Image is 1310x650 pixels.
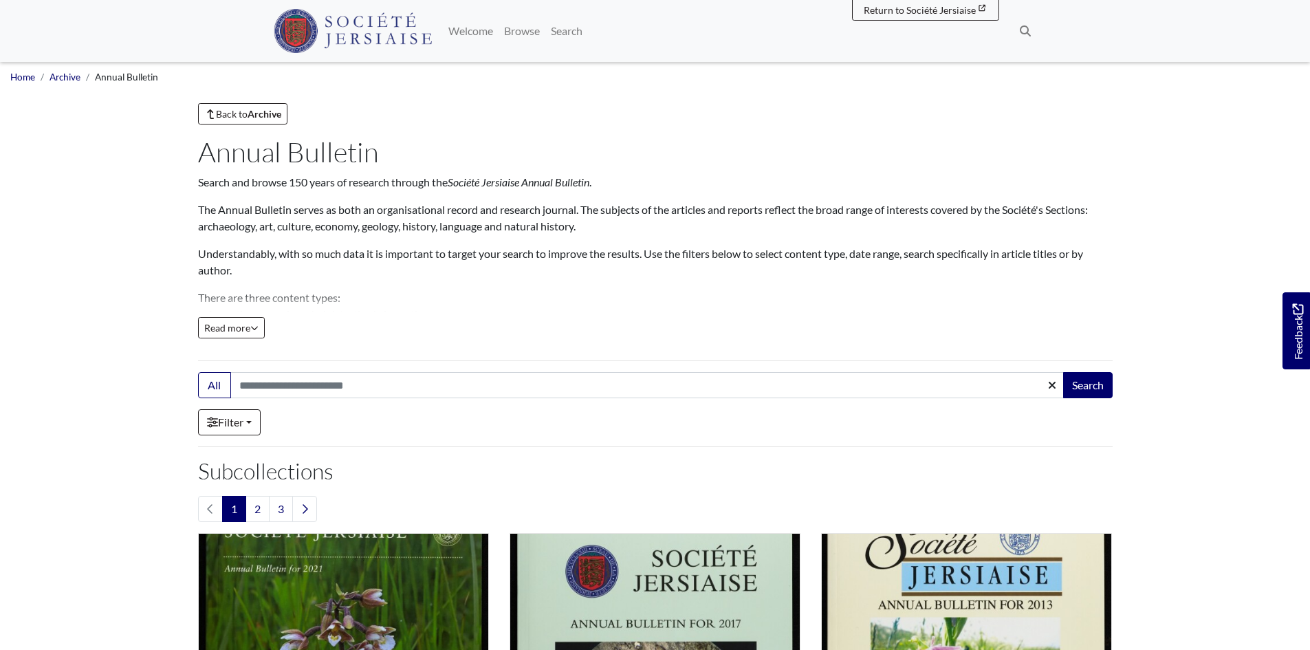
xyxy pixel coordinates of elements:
a: Search [545,17,588,45]
span: Feedback [1289,304,1306,360]
a: Goto page 3 [269,496,293,522]
p: Search and browse 150 years of research through the . [198,174,1113,191]
button: All [198,372,231,398]
button: Search [1063,372,1113,398]
a: Browse [499,17,545,45]
span: Return to Société Jersiaise [864,4,976,16]
h1: Annual Bulletin [198,136,1113,169]
a: Archive [50,72,80,83]
p: The Annual Bulletin serves as both an organisational record and research journal. The subjects of... [198,202,1113,235]
a: Société Jersiaise logo [274,6,433,56]
span: Annual Bulletin [95,72,158,83]
a: Filter [198,409,261,435]
span: Goto page 1 [222,496,246,522]
a: Welcome [443,17,499,45]
a: Would you like to provide feedback? [1282,292,1310,369]
a: Back toArchive [198,103,288,124]
span: Read more [204,322,259,334]
strong: Archive [248,108,281,120]
a: Home [10,72,35,83]
p: Understandably, with so much data it is important to target your search to improve the results. U... [198,246,1113,279]
em: Société Jersiaise Annual Bulletin [448,175,589,188]
h2: Subcollections [198,458,1113,484]
button: Read all of the content [198,317,265,338]
a: Next page [292,496,317,522]
img: Société Jersiaise [274,9,433,53]
li: Previous page [198,496,223,522]
a: Goto page 2 [245,496,270,522]
p: There are three content types: Information: contains administrative information. Reports: contain... [198,290,1113,356]
input: Search this collection... [230,372,1065,398]
nav: pagination [198,496,1113,522]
